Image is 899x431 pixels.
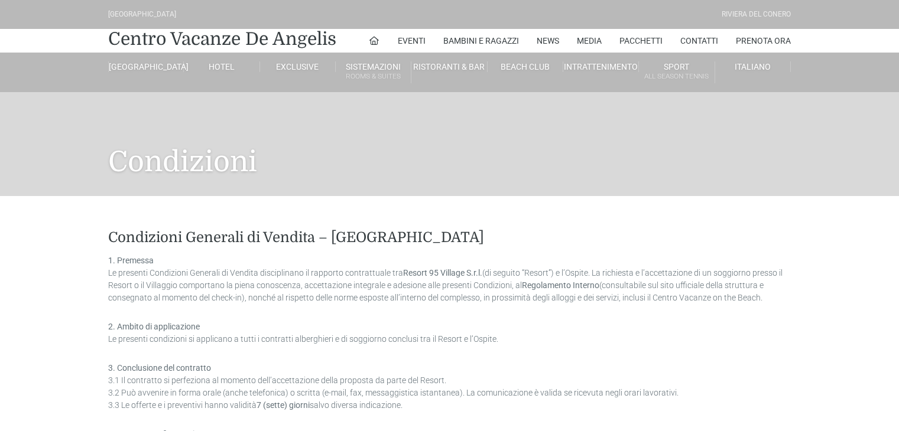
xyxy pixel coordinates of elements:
a: Prenota Ora [736,29,791,53]
strong: Condizioni Generali di Vendita – [GEOGRAPHIC_DATA] [108,229,484,246]
p: Le presenti Condizioni Generali di Vendita disciplinano il rapporto contrattuale tra (di seguito ... [108,254,791,304]
a: Centro Vacanze De Angelis [108,27,336,51]
a: Pacchetti [619,29,663,53]
strong: 7 (sette) giorni [257,400,310,410]
strong: 1. Premessa [108,256,154,265]
a: News [537,29,559,53]
p: Le presenti condizioni si applicano a tutti i contratti alberghieri e di soggiorno conclusi tra i... [108,321,791,345]
strong: 2. Ambito di applicazione [108,322,200,331]
div: [GEOGRAPHIC_DATA] [108,9,176,20]
a: Hotel [184,61,259,72]
h1: Condizioni [108,92,791,196]
a: SistemazioniRooms & Suites [336,61,411,83]
small: All Season Tennis [639,71,714,82]
a: Exclusive [260,61,336,72]
strong: Resort 95 Village S.r.l. [403,268,482,277]
strong: Regolamento Interno [522,280,599,290]
a: [GEOGRAPHIC_DATA] [108,61,184,72]
div: Riviera Del Conero [722,9,791,20]
p: 3.1 Il contratto si perfeziona al momento dell’accettazione della proposta da parte del Resort. 3... [108,362,791,412]
a: Contatti [680,29,718,53]
a: Italiano [715,61,791,72]
a: SportAll Season Tennis [639,61,715,83]
a: Bambini e Ragazzi [443,29,519,53]
strong: 3. Conclusione del contratto [108,363,211,373]
a: Beach Club [488,61,563,72]
a: Eventi [398,29,426,53]
a: Ristoranti & Bar [411,61,487,72]
span: Italiano [735,62,771,71]
a: Media [577,29,602,53]
small: Rooms & Suites [336,71,411,82]
a: Intrattenimento [563,61,639,72]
